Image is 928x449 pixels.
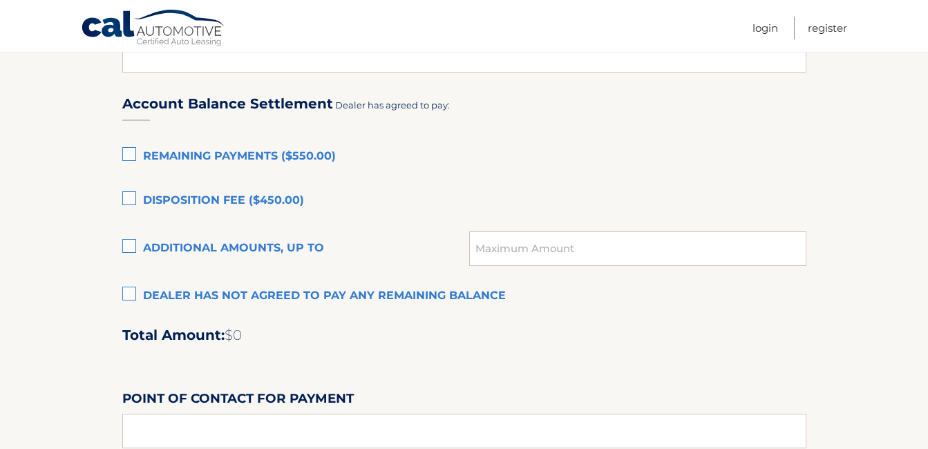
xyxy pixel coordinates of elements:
[122,187,806,215] label: Disposition Fee ($450.00)
[81,9,226,49] a: Cal Automotive
[752,17,778,39] a: Login
[122,95,333,113] h3: Account Balance Settlement
[335,99,450,111] span: Dealer has agreed to pay:
[225,327,242,343] span: $0
[122,283,806,310] label: Dealer has not agreed to pay any remaining balance
[469,231,806,266] input: Maximum Amount
[122,327,806,344] h2: Total Amount:
[122,143,806,171] label: Remaining Payments ($550.00)
[122,235,470,262] label: Additional amounts, up to
[122,388,354,414] label: Point of Contact for Payment
[808,17,847,39] a: Register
